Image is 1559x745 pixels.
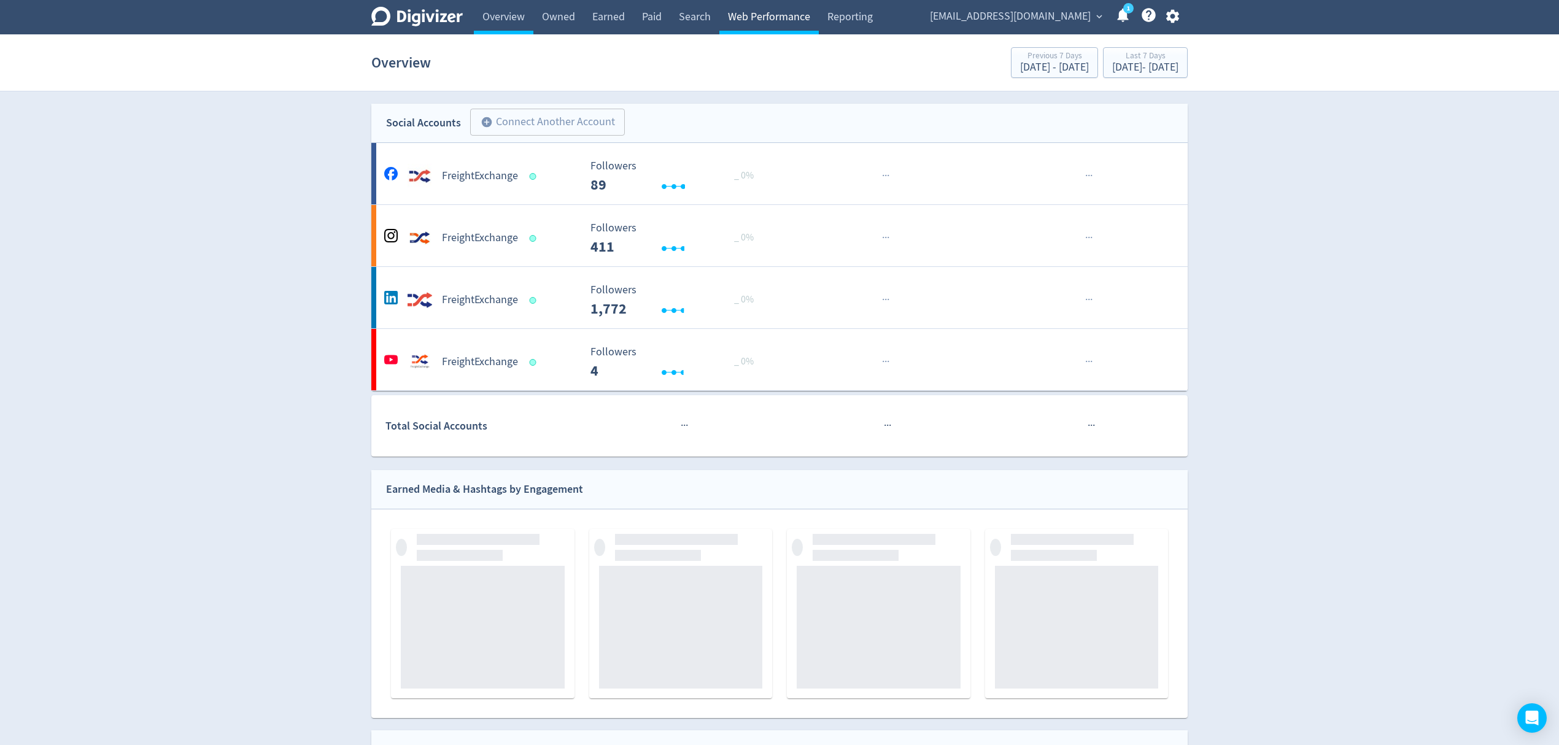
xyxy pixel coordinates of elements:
span: Data last synced: 8 Oct 2025, 3:01pm (AEDT) [530,297,540,304]
a: Connect Another Account [461,110,625,136]
span: · [887,168,889,183]
span: · [882,168,884,183]
img: FreightExchange undefined [408,164,432,188]
a: FreightExchange undefinedFreightExchange Followers --- _ 0% Followers 1,772 ······ [371,267,1188,328]
span: · [1090,230,1093,245]
div: Previous 7 Days [1020,52,1089,62]
a: FreightExchange undefinedFreightExchange Followers --- _ 0% Followers 4 ······ [371,329,1188,390]
span: [EMAIL_ADDRESS][DOMAIN_NAME] [930,7,1091,26]
span: · [882,230,884,245]
div: Last 7 Days [1112,52,1178,62]
span: · [882,354,884,369]
span: · [1090,292,1093,307]
button: Connect Another Account [470,109,625,136]
svg: Followers --- [584,160,768,193]
span: · [1088,354,1090,369]
img: FreightExchange undefined [408,350,432,374]
span: add_circle [481,116,493,128]
span: _ 0% [734,355,754,368]
span: · [884,230,887,245]
h5: FreightExchange [442,355,518,369]
a: FreightExchange undefinedFreightExchange Followers --- _ 0% Followers 411 ······ [371,205,1188,266]
span: · [1088,418,1090,433]
span: · [681,418,683,433]
img: FreightExchange undefined [408,288,432,312]
span: · [884,354,887,369]
span: · [1090,168,1093,183]
a: FreightExchange undefinedFreightExchange Followers --- _ 0% Followers 89 ······ [371,143,1188,204]
span: · [1093,418,1095,433]
span: · [1090,418,1093,433]
span: _ 0% [734,169,754,182]
span: _ 0% [734,293,754,306]
span: · [1088,292,1090,307]
span: · [886,418,889,433]
h5: FreightExchange [442,169,518,183]
button: Previous 7 Days[DATE] - [DATE] [1011,47,1098,78]
span: · [884,168,887,183]
img: FreightExchange undefined [408,226,432,250]
div: Social Accounts [386,114,461,132]
div: Total Social Accounts [385,417,581,435]
div: [DATE] - [DATE] [1020,62,1089,73]
span: expand_more [1094,11,1105,22]
span: · [884,418,886,433]
svg: Followers --- [584,346,768,379]
h5: FreightExchange [442,231,518,245]
h5: FreightExchange [442,293,518,307]
span: · [686,418,688,433]
span: · [1085,354,1088,369]
span: · [1085,168,1088,183]
div: Open Intercom Messenger [1517,703,1547,733]
span: · [1085,230,1088,245]
span: _ 0% [734,231,754,244]
div: Earned Media & Hashtags by Engagement [386,481,583,498]
span: · [1090,354,1093,369]
span: · [887,292,889,307]
span: · [887,354,889,369]
span: Data last synced: 8 Oct 2025, 12:02pm (AEDT) [530,235,540,242]
button: [EMAIL_ADDRESS][DOMAIN_NAME] [926,7,1105,26]
span: · [1088,168,1090,183]
span: · [887,230,889,245]
text: 1 [1127,4,1130,13]
span: Data last synced: 8 Oct 2025, 8:02am (AEDT) [530,359,540,366]
span: · [889,418,891,433]
span: · [683,418,686,433]
a: 1 [1123,3,1134,14]
span: Data last synced: 8 Oct 2025, 2:01am (AEDT) [530,173,540,180]
span: · [884,292,887,307]
span: · [882,292,884,307]
svg: Followers --- [584,222,768,255]
div: [DATE] - [DATE] [1112,62,1178,73]
span: · [1088,230,1090,245]
button: Last 7 Days[DATE]- [DATE] [1103,47,1188,78]
h1: Overview [371,43,431,82]
span: · [1085,292,1088,307]
svg: Followers --- [584,284,768,317]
